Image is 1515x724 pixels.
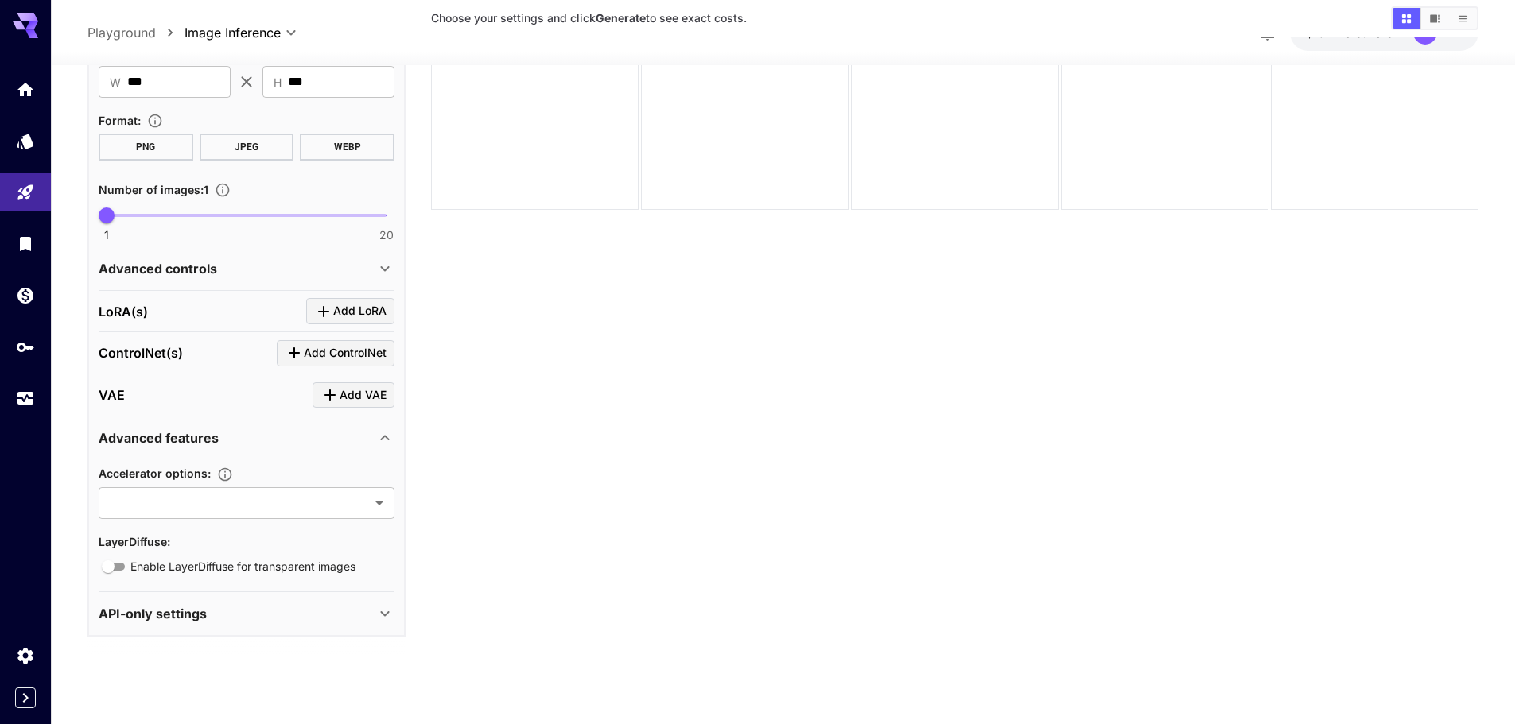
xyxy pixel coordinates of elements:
span: Add VAE [340,385,387,405]
div: Wallet [16,285,35,305]
div: Playground [16,183,35,203]
span: 20 [379,227,394,243]
span: W [110,72,121,91]
a: Playground [87,23,156,42]
button: Show media in grid view [1393,8,1420,29]
div: Advanced controls [99,249,394,287]
button: Show media in list view [1449,8,1477,29]
p: VAE [99,385,125,405]
button: Expand sidebar [15,687,36,708]
div: Models [16,131,35,151]
div: API Keys [16,337,35,357]
span: Add ControlNet [304,343,387,363]
span: Format : [99,113,141,126]
span: Accelerator options : [99,467,211,480]
button: Specify how many images to generate in a single request. Each image generation will be charged se... [208,182,237,198]
span: Choose your settings and click to see exact costs. [431,11,747,25]
span: credits left [1345,26,1400,40]
span: Number of images : 1 [99,182,208,196]
span: H [274,72,282,91]
p: Advanced features [99,428,219,447]
span: LayerDiffuse : [99,535,170,548]
p: ControlNet(s) [99,343,183,362]
button: Advanced caching mechanisms to significantly speed up image generation by reducing redundant comp... [211,466,239,482]
div: Show media in grid viewShow media in video viewShow media in list view [1391,6,1478,30]
span: $19.47 [1306,26,1345,40]
button: JPEG [200,133,294,160]
div: Usage [16,389,35,408]
p: LoRA(s) [99,301,148,320]
div: Library [16,234,35,254]
div: API-only settings [99,594,394,633]
b: Generate [596,11,646,25]
span: Enable LayerDiffuse for transparent images [130,558,355,575]
button: Show media in video view [1421,8,1449,29]
div: Settings [16,645,35,665]
button: Choose the file format for the output image. [141,113,169,129]
button: Click to add VAE [313,381,394,408]
div: Home [16,79,35,99]
p: Advanced controls [99,258,217,277]
nav: breadcrumb [87,23,185,42]
p: API-only settings [99,604,207,623]
button: WEBP [300,133,394,160]
button: PNG [99,133,193,160]
span: Add LoRA [333,301,387,321]
div: Advanced features [99,419,394,457]
span: Image Inference [185,23,281,42]
span: 1 [104,227,109,243]
button: Click to add ControlNet [277,340,394,366]
button: Click to add LoRA [306,298,394,324]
